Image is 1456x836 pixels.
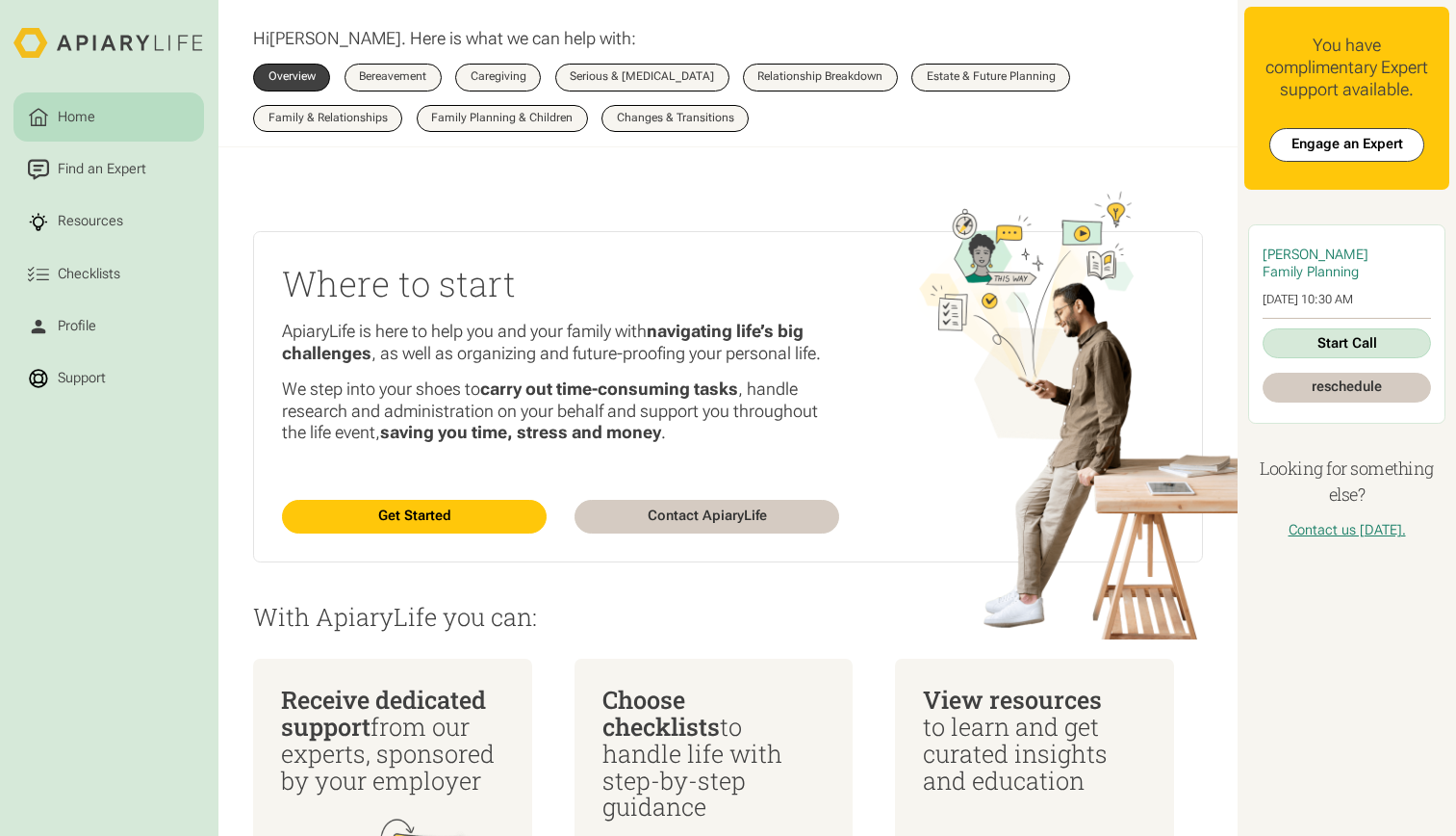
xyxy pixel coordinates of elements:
[601,105,749,132] a: Changes & Transitions
[13,302,204,352] a: Profile
[602,687,826,821] div: to handle life with step-by-step guidance
[253,604,1203,631] p: With ApiaryLife you can:
[575,500,839,534] a: Contact ApiaryLife
[1263,328,1430,358] a: Start Call
[54,264,123,285] div: Checklists
[13,92,204,142] a: Home
[253,105,402,132] a: Family & Relationships
[359,71,426,83] div: Bereavement
[1259,35,1436,100] div: You have complimentary Expert support available.
[570,71,714,83] div: Serious & [MEDICAL_DATA]
[923,687,1146,795] div: to learn and get curated insights and education
[911,64,1070,91] a: Estate & Future Planning
[417,105,588,132] a: Family Planning & Children
[743,64,898,91] a: Relationship Breakdown
[281,687,504,795] div: from our experts, sponsored by your employer
[927,71,1056,83] div: Estate & Future Planning
[54,107,98,128] div: Home
[602,683,720,743] span: Choose checklists
[1269,128,1424,162] a: Engage an Expert
[282,321,804,363] strong: navigating life’s big challenges
[471,71,526,83] div: Caregiving
[455,64,541,91] a: Caregiving
[54,212,126,233] div: Resources
[282,500,547,534] a: Get Started
[13,249,204,299] a: Checklists
[1263,373,1430,403] a: reschedule
[13,145,204,195] a: Find an Expert
[282,379,839,444] p: We step into your shoes to , handle research and administration on your behalf and support you th...
[1289,522,1406,538] a: Contact us [DATE].
[282,321,839,364] p: ApiaryLife is here to help you and your family with , as well as organizing and future-proofing y...
[380,422,661,442] strong: saving you time, stress and money
[282,260,839,307] h2: Where to start
[431,113,573,124] div: Family Planning & Children
[253,64,330,91] a: Overview
[54,316,99,337] div: Profile
[54,159,149,180] div: Find an Expert
[555,64,729,91] a: Serious & [MEDICAL_DATA]
[345,64,442,91] a: Bereavement
[1263,292,1430,307] div: [DATE] 10:30 AM
[923,683,1102,716] span: View resources
[480,379,738,399] strong: carry out time-consuming tasks
[1263,264,1359,280] span: Family Planning
[13,354,204,404] a: Support
[1263,247,1368,263] span: [PERSON_NAME]
[757,71,882,83] div: Relationship Breakdown
[1244,456,1448,508] h4: Looking for something else?
[54,368,109,389] div: Support
[617,113,734,124] div: Changes & Transitions
[269,28,401,48] span: [PERSON_NAME]
[13,197,204,247] a: Resources
[253,28,636,50] p: Hi . Here is what we can help with:
[281,683,486,743] span: Receive dedicated support
[268,113,388,124] div: Family & Relationships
